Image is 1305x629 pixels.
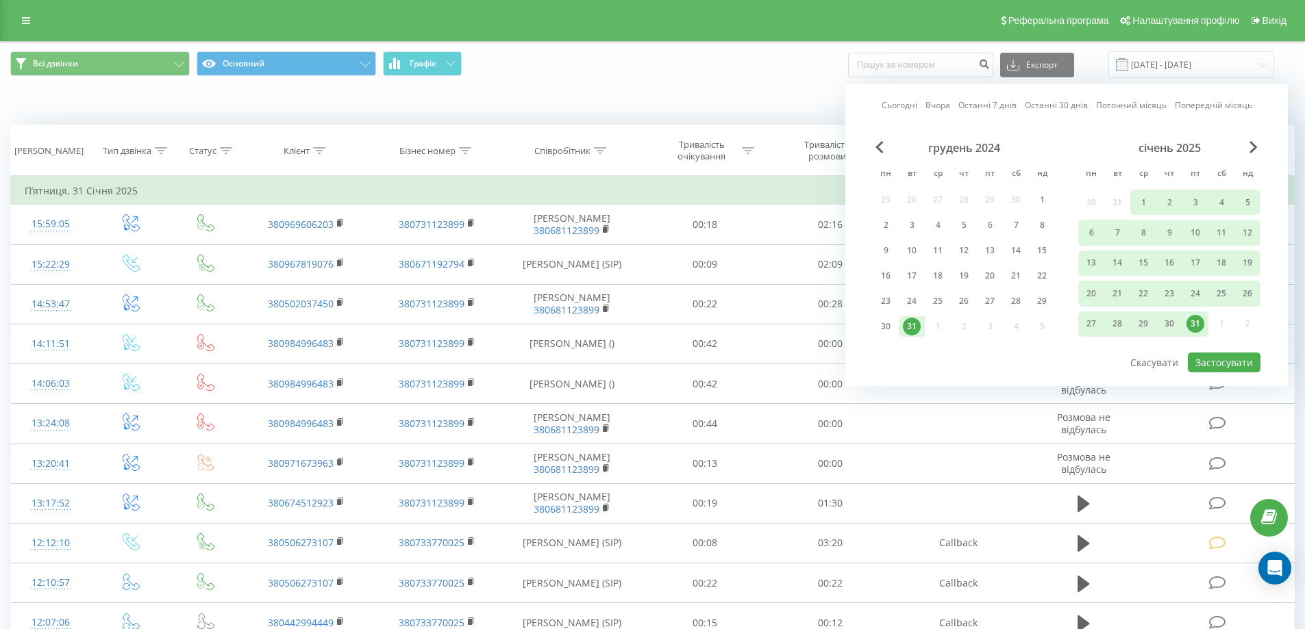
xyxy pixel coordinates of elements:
span: Всі дзвінки [33,58,78,69]
div: 9 [1160,224,1178,242]
td: 00:42 [643,364,768,404]
td: 00:28 [768,284,893,324]
div: пт 31 січ 2025 р. [1182,311,1208,337]
div: 15:22:29 [25,251,77,278]
td: 00:00 [768,324,893,363]
div: нд 29 груд 2024 р. [1029,291,1055,311]
div: 31 [1186,315,1204,333]
div: січень 2025 [1078,141,1260,155]
div: 3 [1186,194,1204,211]
div: 21 [1007,267,1025,285]
div: 7 [1108,224,1126,242]
td: П’ятниця, 31 Січня 2025 [11,177,1295,205]
a: 380731123899 [399,297,464,310]
td: 02:09 [768,244,893,284]
a: 380967819076 [268,257,334,270]
a: 380984996483 [268,377,334,390]
div: вт 14 січ 2025 р. [1104,251,1130,276]
div: нд 1 груд 2024 р. [1029,190,1055,210]
abbr: четвер [954,164,974,185]
div: 14 [1007,242,1025,259]
td: [PERSON_NAME] [502,205,643,244]
div: вт 24 груд 2024 р. [899,291,925,311]
div: вт 3 груд 2024 р. [899,215,925,235]
div: нд 5 січ 2025 р. [1234,190,1260,215]
div: 7 [1007,216,1025,234]
a: 380969606203 [268,218,334,231]
div: Тривалість очікування [665,139,738,162]
div: Бізнес номер [399,145,456,157]
div: Співробітник [534,145,591,157]
a: 380674512923 [268,496,334,509]
td: 02:16 [768,205,893,244]
div: 12 [955,242,973,259]
div: пт 13 груд 2024 р. [977,240,1003,261]
div: 13:17:52 [25,490,77,517]
abbr: п’ятниця [980,164,1000,185]
div: 13:24:08 [25,410,77,437]
div: 12:10:57 [25,569,77,596]
div: ср 1 січ 2025 р. [1130,190,1156,215]
div: 8 [1033,216,1051,234]
div: сб 14 груд 2024 р. [1003,240,1029,261]
div: 14:11:51 [25,331,77,357]
a: 380731123899 [399,377,464,390]
div: 13:20:41 [25,450,77,477]
div: 20 [981,267,999,285]
div: сб 28 груд 2024 р. [1003,291,1029,311]
div: 22 [1134,285,1152,303]
div: чт 9 січ 2025 р. [1156,220,1182,245]
td: 00:19 [643,483,768,523]
div: 14:53:47 [25,291,77,318]
a: Останні 7 днів [958,99,1017,112]
div: ср 15 січ 2025 р. [1130,251,1156,276]
a: 380984996483 [268,417,334,430]
div: чт 2 січ 2025 р. [1156,190,1182,215]
div: пн 30 груд 2024 р. [873,316,899,337]
div: 25 [929,292,947,310]
div: ср 18 груд 2024 р. [925,266,951,286]
abbr: понеділок [875,164,896,185]
div: 31 [903,318,921,335]
a: 380681123899 [534,303,599,316]
abbr: п’ятниця [1185,164,1206,185]
a: 380442994449 [268,616,334,629]
a: 380731123899 [399,496,464,509]
div: пн 27 січ 2025 р. [1078,311,1104,337]
div: 19 [955,267,973,285]
div: пн 2 груд 2024 р. [873,215,899,235]
div: 11 [929,242,947,259]
div: 25 [1213,285,1230,303]
div: 28 [1108,315,1126,333]
div: Клієнт [284,145,310,157]
div: нд 26 січ 2025 р. [1234,281,1260,306]
div: 14 [1108,254,1126,272]
abbr: субота [1006,164,1026,185]
div: Тривалість розмови [791,139,864,162]
div: сб 21 груд 2024 р. [1003,266,1029,286]
abbr: середа [928,164,948,185]
td: [PERSON_NAME] () [502,364,643,404]
div: чт 26 груд 2024 р. [951,291,977,311]
span: Розмова не відбулась [1057,371,1110,396]
a: 380731123899 [399,457,464,470]
td: [PERSON_NAME] (SIP) [502,244,643,284]
td: 00:22 [643,284,768,324]
span: Next Month [1250,141,1258,153]
a: 380733770025 [399,536,464,549]
td: 00:09 [643,244,768,284]
div: 20 [1082,285,1100,303]
div: чт 12 груд 2024 р. [951,240,977,261]
div: 2 [1160,194,1178,211]
div: 9 [877,242,895,259]
a: 380506273107 [268,536,334,549]
div: 18 [1213,254,1230,272]
a: Попередній місяць [1175,99,1252,112]
a: 380502037450 [268,297,334,310]
div: пн 20 січ 2025 р. [1078,281,1104,306]
div: сб 4 січ 2025 р. [1208,190,1234,215]
div: пт 27 груд 2024 р. [977,291,1003,311]
div: 19 [1239,254,1256,272]
td: 00:00 [768,364,893,404]
a: 380731123899 [399,337,464,350]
